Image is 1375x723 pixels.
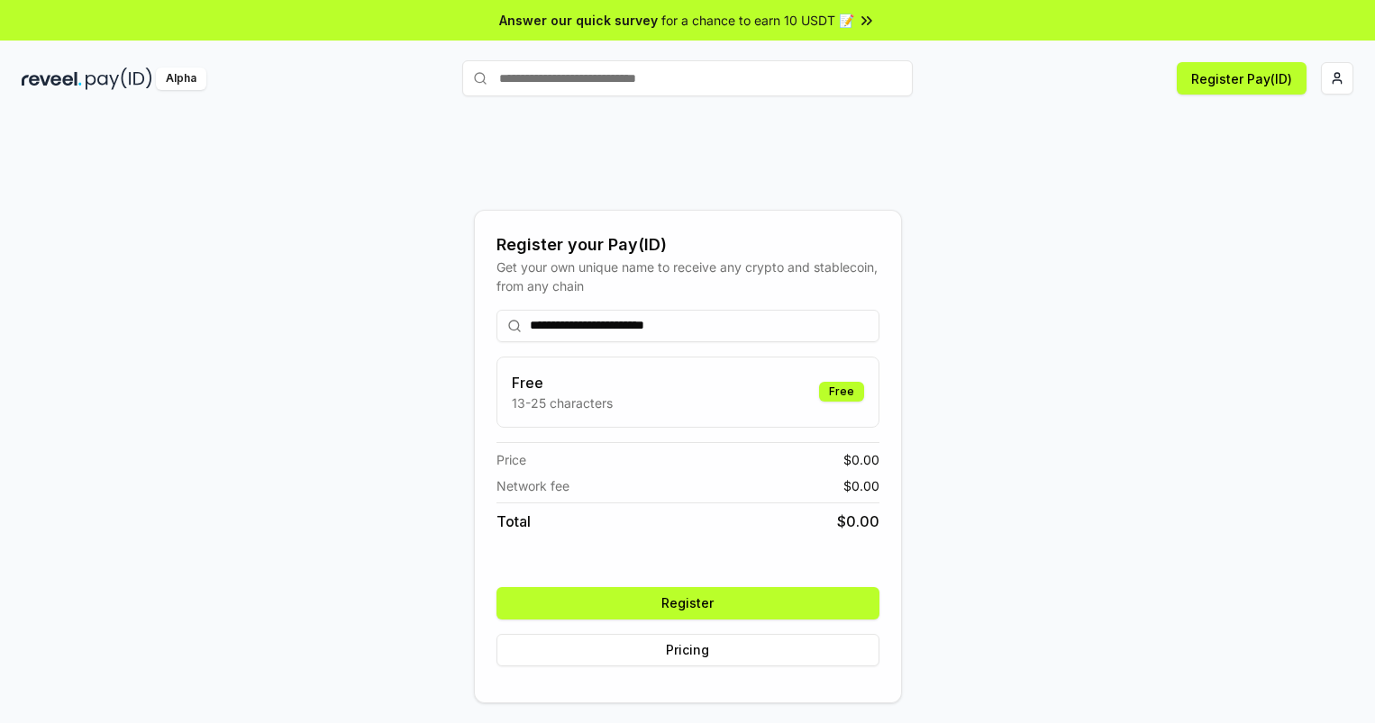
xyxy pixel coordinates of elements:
[496,232,879,258] div: Register your Pay(ID)
[22,68,82,90] img: reveel_dark
[661,11,854,30] span: for a chance to earn 10 USDT 📝
[819,382,864,402] div: Free
[156,68,206,90] div: Alpha
[512,372,613,393] h3: Free
[496,511,531,532] span: Total
[496,258,879,295] div: Get your own unique name to receive any crypto and stablecoin, from any chain
[512,393,613,412] p: 13-25 characters
[496,476,569,495] span: Network fee
[837,511,879,532] span: $ 0.00
[843,476,879,495] span: $ 0.00
[499,11,658,30] span: Answer our quick survey
[496,634,879,666] button: Pricing
[1177,62,1307,95] button: Register Pay(ID)
[86,68,152,90] img: pay_id
[496,450,526,469] span: Price
[496,587,879,619] button: Register
[843,450,879,469] span: $ 0.00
